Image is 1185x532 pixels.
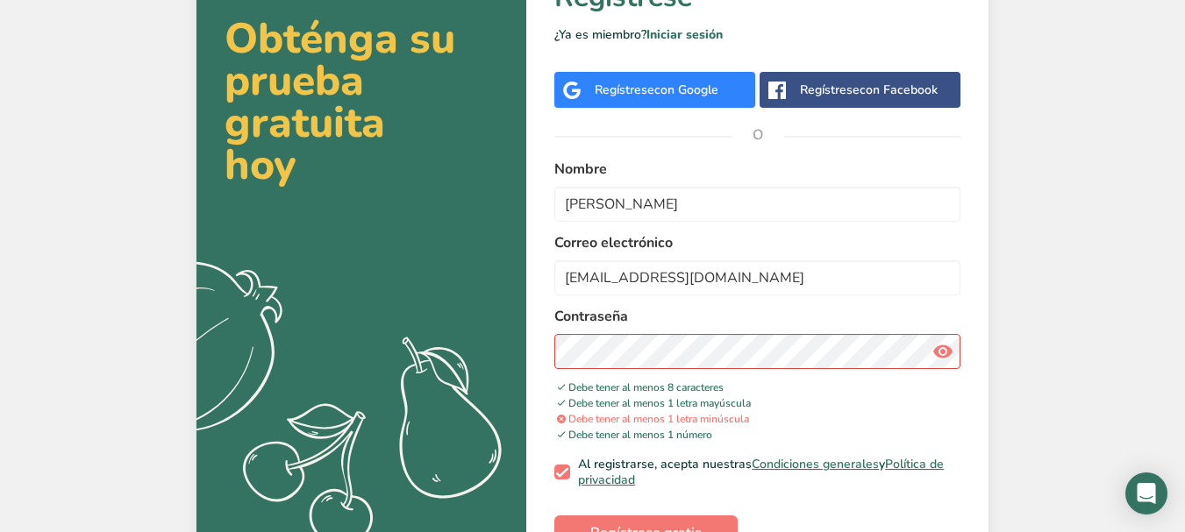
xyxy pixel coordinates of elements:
span: Debe tener al menos 1 letra minúscula [554,412,749,426]
h2: Obténga su prueba gratuita hoy [225,18,498,186]
a: Iniciar sesión [646,26,723,43]
span: con Google [654,82,718,98]
input: email@example.com [554,260,960,295]
span: O [732,109,784,161]
a: Condiciones generales [752,456,879,472]
div: Regístrese [595,81,718,99]
a: Política de privacidad [578,456,944,488]
label: Nombre [554,159,960,180]
div: Regístrese [800,81,938,99]
span: Al registrarse, acepta nuestras y [570,457,954,487]
input: John Doe [554,187,960,222]
div: Open Intercom Messenger [1125,472,1167,514]
span: Debe tener al menos 8 caracteres [554,380,724,394]
span: Debe tener al menos 1 número [554,428,712,442]
span: con Facebook [860,82,938,98]
label: Contraseña [554,306,960,327]
p: ¿Ya es miembro? [554,25,960,44]
label: Correo electrónico [554,232,960,253]
span: Debe tener al menos 1 letra mayúscula [554,396,751,410]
